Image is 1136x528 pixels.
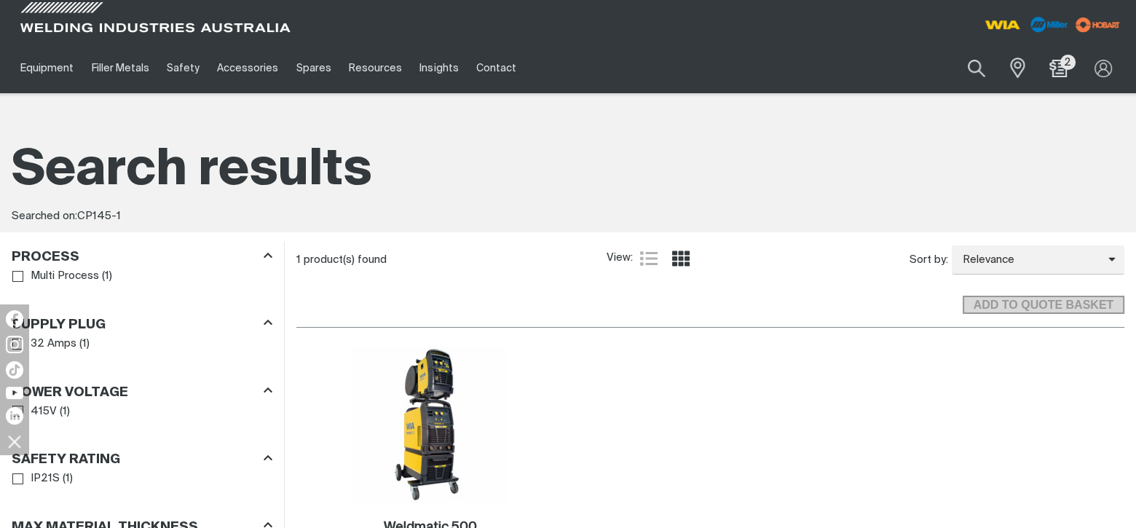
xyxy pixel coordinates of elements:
section: Add to cart control [296,279,1124,319]
span: ( 1 ) [102,268,112,285]
h3: Process [12,249,79,266]
div: Searched on: [12,208,1124,225]
a: Contact [468,43,525,93]
h3: Safety Rating [12,452,120,468]
a: List view [640,250,658,267]
span: ( 1 ) [63,470,73,487]
span: IP21S [31,470,60,487]
img: LinkedIn [6,407,23,425]
a: Resources [340,43,411,93]
span: Relevance [952,252,1108,269]
a: Spares [288,43,340,93]
span: ( 1 ) [60,403,70,420]
div: Process [12,247,272,267]
span: ADD TO QUOTE BASKET [964,296,1123,315]
span: Sort by: [910,252,948,269]
a: Insights [411,43,467,93]
img: hide socials [2,429,27,454]
a: Accessories [208,43,287,93]
a: 32 Amps [12,334,76,354]
span: ( 1 ) [79,336,90,352]
img: Facebook [6,310,23,328]
input: Product name or item number... [933,51,1001,85]
h3: Supply Plug [12,317,106,334]
a: Equipment [12,43,82,93]
nav: Main [12,43,846,93]
img: miller [1071,14,1124,36]
span: View: [607,250,633,267]
ul: Process [12,267,272,286]
div: Supply Plug [12,314,272,334]
section: Product list controls [296,241,1124,278]
span: CP145-1 [77,210,121,221]
h3: Power Voltage [12,385,128,401]
button: Search products [952,51,1001,85]
a: Filler Metals [82,43,157,93]
img: Instagram [6,336,23,353]
ul: Supply Plug [12,334,272,354]
a: 415V [12,402,57,422]
span: Multi Process [31,268,99,285]
div: Power Voltage [12,382,272,401]
span: 415V [31,403,57,420]
a: IP21S [12,469,60,489]
div: 1 [296,253,607,267]
ul: Safety Rating [12,469,272,489]
img: Weldmatic 500 [352,347,508,503]
h1: Search results [12,138,1124,203]
a: Multi Process [12,267,99,286]
span: 32 Amps [31,336,76,352]
img: YouTube [6,387,23,399]
button: Add selected products to the shopping cart [963,296,1124,315]
img: TikTok [6,361,23,379]
ul: Power Voltage [12,402,272,422]
span: product(s) found [304,254,387,265]
a: Safety [158,43,208,93]
div: Safety Rating [12,449,272,469]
